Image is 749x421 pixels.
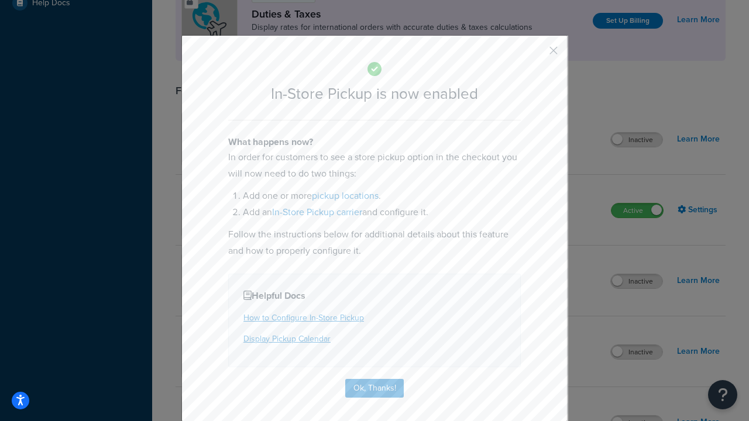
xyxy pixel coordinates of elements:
h2: In-Store Pickup is now enabled [228,85,521,102]
button: Ok, Thanks! [345,379,404,398]
h4: What happens now? [228,135,521,149]
a: In-Store Pickup carrier [272,205,362,219]
p: In order for customers to see a store pickup option in the checkout you will now need to do two t... [228,149,521,182]
li: Add one or more . [243,188,521,204]
h4: Helpful Docs [243,289,506,303]
a: pickup locations [312,189,379,202]
li: Add an and configure it. [243,204,521,220]
a: Display Pickup Calendar [243,333,331,345]
a: How to Configure In-Store Pickup [243,312,364,324]
p: Follow the instructions below for additional details about this feature and how to properly confi... [228,226,521,259]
